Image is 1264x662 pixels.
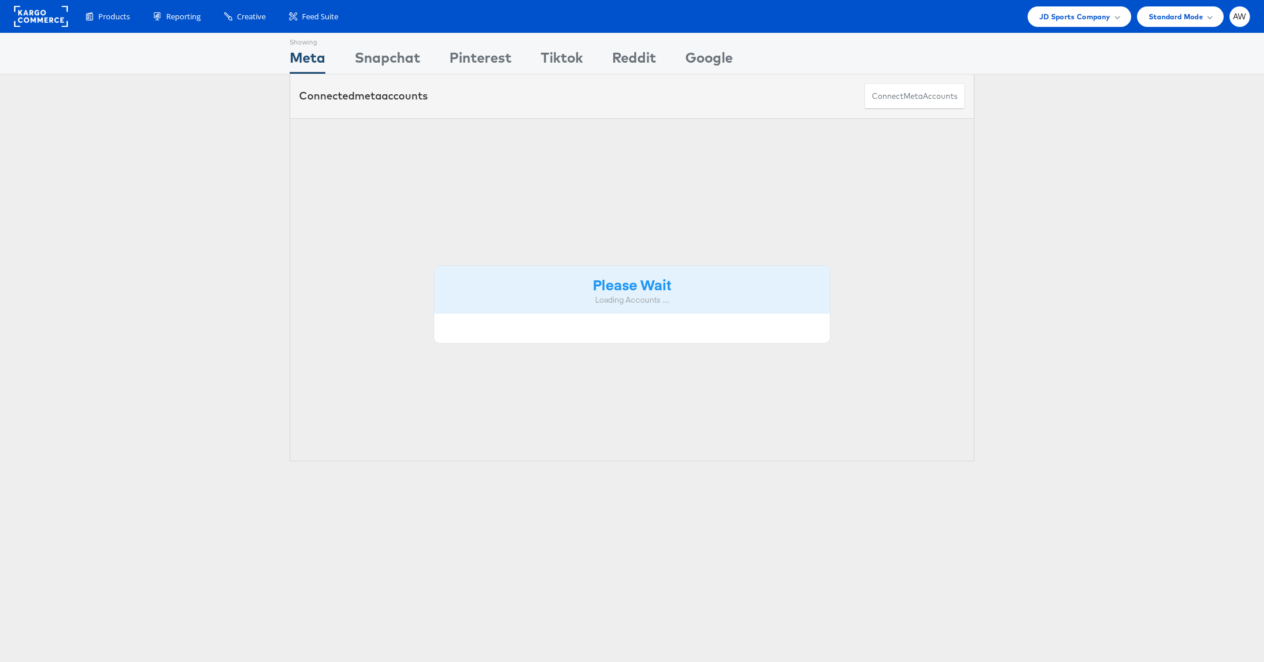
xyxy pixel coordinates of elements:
[98,11,130,22] span: Products
[1039,11,1111,23] span: JD Sports Company
[864,83,965,109] button: ConnectmetaAccounts
[302,11,338,22] span: Feed Suite
[299,88,428,104] div: Connected accounts
[449,47,511,74] div: Pinterest
[443,294,821,306] div: Loading Accounts ....
[290,47,325,74] div: Meta
[1233,13,1246,20] span: AW
[612,47,656,74] div: Reddit
[685,47,733,74] div: Google
[166,11,201,22] span: Reporting
[237,11,266,22] span: Creative
[541,47,583,74] div: Tiktok
[355,47,420,74] div: Snapchat
[593,275,671,294] strong: Please Wait
[355,89,382,102] span: meta
[290,33,325,47] div: Showing
[904,91,923,102] span: meta
[1149,11,1203,23] span: Standard Mode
